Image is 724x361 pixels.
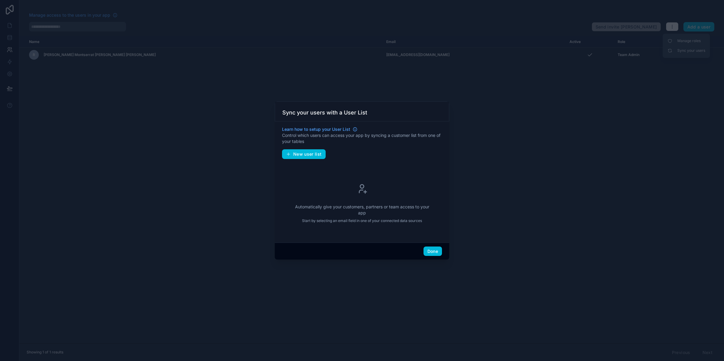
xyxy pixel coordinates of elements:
span: Learn how to setup your User List [282,126,350,132]
button: New user list [282,149,326,159]
button: Done [423,247,442,256]
span: New user list [293,151,322,157]
p: Start by selecting an email field in one of your connected data sources [302,218,422,223]
h3: Automatically give your customers, partners or team access to your app [292,204,432,216]
p: Control which users can access your app by syncing a customer list from one of your tables [282,132,442,144]
a: Learn how to setup your User List [282,126,357,132]
h3: Sync your users with a User List [282,109,367,116]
